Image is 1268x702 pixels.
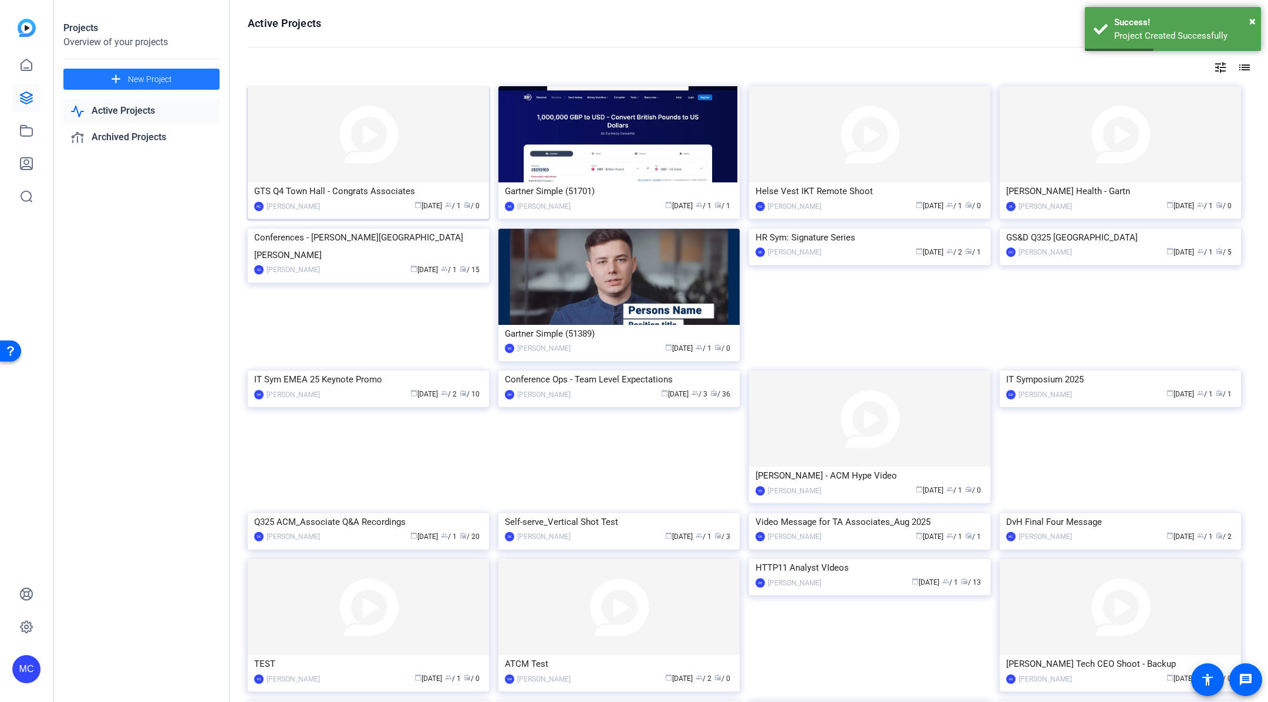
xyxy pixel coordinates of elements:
[665,344,672,351] span: calendar_today
[254,229,483,264] div: Conferences - [PERSON_NAME][GEOGRAPHIC_DATA][PERSON_NAME]
[248,16,321,30] h1: Active Projects
[1249,14,1256,28] span: ×
[505,202,514,211] div: AA
[665,674,693,683] span: [DATE]
[916,247,923,255] span: calendar_today
[696,201,703,208] span: group
[505,325,733,342] div: Gartner Simple (51389)
[1006,371,1235,388] div: IT Symposium 2025
[267,201,320,212] div: [PERSON_NAME]
[768,246,821,258] div: [PERSON_NAME]
[517,342,571,354] div: [PERSON_NAME]
[1006,655,1235,673] div: [PERSON_NAME] Tech CEO Shoot - Backup
[714,674,730,683] span: / 0
[756,486,765,496] div: SS
[254,182,483,200] div: GTS Q4 Town Hall - Congrats Associates
[665,201,672,208] span: calendar_today
[1019,246,1072,258] div: [PERSON_NAME]
[441,533,457,541] span: / 1
[710,390,730,398] span: / 36
[505,674,514,684] div: EM
[1197,389,1204,396] span: group
[505,182,733,200] div: Gartner Simple (51701)
[12,655,41,683] div: MC
[254,655,483,673] div: TEST
[965,486,972,493] span: radio
[961,578,968,585] span: radio
[946,202,962,210] span: / 1
[756,229,984,246] div: HR Sym: Signature Series
[665,532,672,539] span: calendar_today
[1019,389,1072,401] div: [PERSON_NAME]
[916,248,943,256] span: [DATE]
[1197,247,1204,255] span: group
[696,674,711,683] span: / 2
[916,202,943,210] span: [DATE]
[505,513,733,531] div: Self-serve_Vertical Shot Test
[756,532,765,541] div: DK
[517,201,571,212] div: [PERSON_NAME]
[946,248,962,256] span: / 2
[756,578,765,588] div: RK
[441,532,448,539] span: group
[1019,201,1072,212] div: [PERSON_NAME]
[445,674,461,683] span: / 1
[916,533,943,541] span: [DATE]
[965,201,972,208] span: radio
[1166,248,1194,256] span: [DATE]
[460,389,467,396] span: radio
[441,390,457,398] span: / 2
[714,532,721,539] span: radio
[714,201,721,208] span: radio
[942,578,958,586] span: / 1
[756,467,984,484] div: [PERSON_NAME] - ACM Hype Video
[414,201,421,208] span: calendar_today
[410,533,438,541] span: [DATE]
[965,532,972,539] span: radio
[517,389,571,401] div: [PERSON_NAME]
[1114,29,1252,43] div: Project Created Successfully
[1166,533,1194,541] span: [DATE]
[1006,532,1016,541] div: MC
[756,559,984,576] div: HTTP11 Analyst VIdeos
[441,389,448,396] span: group
[441,266,457,274] span: / 1
[916,486,923,493] span: calendar_today
[254,513,483,531] div: Q325 ACM_Associate Q&A Recordings
[410,265,417,272] span: calendar_today
[965,533,981,541] span: / 1
[1197,390,1213,398] span: / 1
[1166,202,1194,210] span: [DATE]
[714,344,730,352] span: / 0
[1197,202,1213,210] span: / 1
[128,73,172,86] span: New Project
[414,674,421,681] span: calendar_today
[1216,202,1232,210] span: / 0
[692,389,699,396] span: group
[942,578,949,585] span: group
[1019,673,1072,685] div: [PERSON_NAME]
[714,202,730,210] span: / 1
[912,578,939,586] span: [DATE]
[714,674,721,681] span: radio
[1166,390,1194,398] span: [DATE]
[505,371,733,388] div: Conference Ops - Team Level Expectations
[661,390,689,398] span: [DATE]
[692,390,707,398] span: / 3
[1166,201,1173,208] span: calendar_today
[946,201,953,208] span: group
[464,674,480,683] span: / 0
[696,202,711,210] span: / 1
[1216,201,1223,208] span: radio
[768,531,821,542] div: [PERSON_NAME]
[965,248,981,256] span: / 1
[1006,513,1235,531] div: DvH Final Four Message
[254,371,483,388] div: IT Sym EMEA 25 Keynote Promo
[254,674,264,684] div: KS
[665,674,672,681] span: calendar_today
[665,344,693,352] span: [DATE]
[1166,389,1173,396] span: calendar_today
[696,344,703,351] span: group
[460,266,480,274] span: / 15
[63,35,220,49] div: Overview of your projects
